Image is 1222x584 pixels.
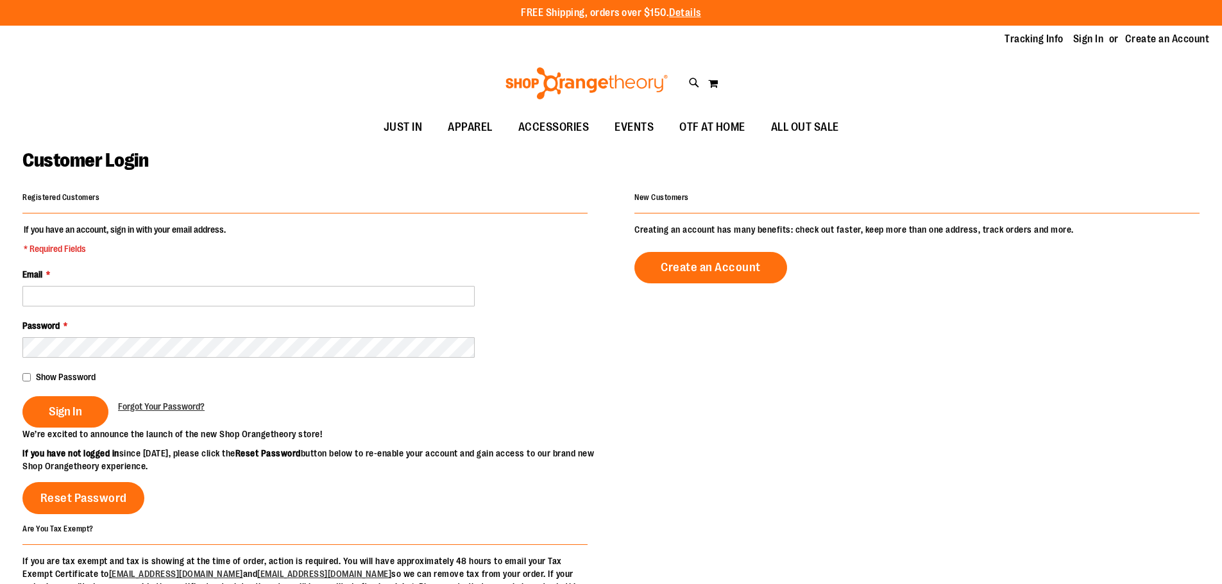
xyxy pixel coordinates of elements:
[1005,32,1064,46] a: Tracking Info
[518,113,590,142] span: ACCESSORIES
[1073,32,1104,46] a: Sign In
[257,569,391,579] a: [EMAIL_ADDRESS][DOMAIN_NAME]
[661,260,761,274] span: Create an Account
[384,113,423,142] span: JUST IN
[448,113,493,142] span: APPAREL
[22,149,148,171] span: Customer Login
[22,482,144,514] a: Reset Password
[634,193,689,202] strong: New Customers
[36,372,96,382] span: Show Password
[24,242,226,255] span: * Required Fields
[109,569,243,579] a: [EMAIL_ADDRESS][DOMAIN_NAME]
[22,524,94,533] strong: Are You Tax Exempt?
[235,448,301,458] strong: Reset Password
[40,491,127,505] span: Reset Password
[118,401,205,412] span: Forgot Your Password?
[669,7,701,19] a: Details
[118,400,205,413] a: Forgot Your Password?
[504,67,670,99] img: Shop Orangetheory
[1125,32,1210,46] a: Create an Account
[22,223,227,255] legend: If you have an account, sign in with your email address.
[634,223,1200,236] p: Creating an account has many benefits: check out faster, keep more than one address, track orders...
[22,447,611,472] p: since [DATE], please click the button below to re-enable your account and gain access to our bran...
[22,193,99,202] strong: Registered Customers
[22,321,60,331] span: Password
[22,448,119,458] strong: If you have not logged in
[679,113,745,142] span: OTF AT HOME
[22,269,42,279] span: Email
[521,6,701,21] p: FREE Shipping, orders over $150.
[49,405,82,419] span: Sign In
[771,113,839,142] span: ALL OUT SALE
[615,113,654,142] span: EVENTS
[22,428,611,440] p: We’re excited to announce the launch of the new Shop Orangetheory store!
[22,396,108,428] button: Sign In
[634,252,787,283] a: Create an Account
